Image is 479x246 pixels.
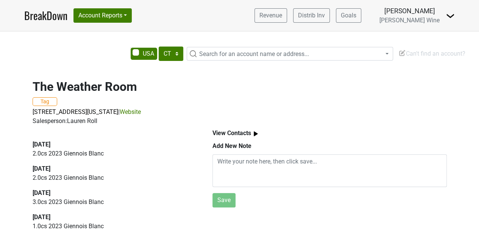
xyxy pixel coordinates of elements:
[33,188,195,198] div: [DATE]
[398,49,406,57] img: Edit
[24,8,67,23] a: BreakDown
[33,198,195,207] p: 3.0 cs 2023 Giennois Blanc
[254,8,287,23] a: Revenue
[212,129,251,137] b: View Contacts
[33,79,447,94] h2: The Weather Room
[212,142,251,149] b: Add New Note
[33,97,57,106] button: Tag
[199,50,309,58] span: Search for an account name or address...
[33,164,195,173] div: [DATE]
[293,8,330,23] a: Distrib Inv
[398,50,465,57] span: Can't find an account?
[33,117,447,126] div: Salesperson: Lauren Roll
[446,11,455,20] img: Dropdown Menu
[33,140,195,149] div: [DATE]
[73,8,132,23] button: Account Reports
[33,149,195,158] p: 2.0 cs 2023 Giennois Blanc
[379,6,440,16] div: [PERSON_NAME]
[33,108,118,115] a: [STREET_ADDRESS][US_STATE]
[33,213,195,222] div: [DATE]
[379,17,440,24] span: [PERSON_NAME] Wine
[33,173,195,182] p: 2.0 cs 2023 Giennois Blanc
[33,107,447,117] p: |
[251,129,261,139] img: arrow_right.svg
[336,8,361,23] a: Goals
[212,193,236,207] button: Save
[33,222,195,231] p: 1.0 cs 2023 Giennois Blanc
[120,108,141,115] a: Website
